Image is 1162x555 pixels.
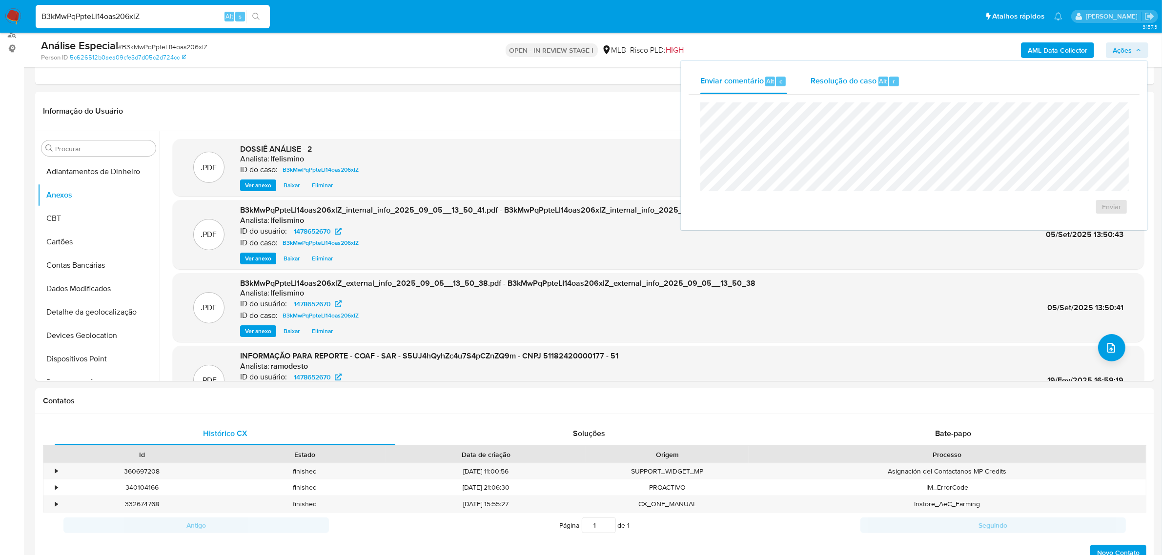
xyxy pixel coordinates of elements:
p: ID do caso: [240,311,278,320]
div: 360697208 [61,463,223,479]
b: AML Data Collector [1028,42,1087,58]
span: Soluções [573,428,605,439]
div: [DATE] 11:00:56 [386,463,586,479]
span: INFORMAÇÃO PARA REPORTE - COAF - SAR - S5UJ4hQyhZc4u7S4pCZnZQ9m - CNPJ 51182420000177 - 51 [240,350,618,361]
div: Estado [230,450,379,459]
button: Baixar [279,253,305,264]
a: B3kMwPqPpteLI14oas206xlZ [279,237,363,249]
span: Alt [225,12,233,21]
a: 1478652670 [288,298,347,310]
div: Instore_AeC_Farming [749,496,1146,512]
span: Enviar comentário [700,75,764,86]
button: Anexos [38,183,160,207]
div: [DATE] 21:06:30 [386,479,586,496]
span: Alt [766,77,774,86]
button: Eliminar [307,253,338,264]
span: Histórico CX [203,428,247,439]
p: Analista: [240,154,269,164]
span: Alt [879,77,887,86]
button: Contas Bancárias [38,254,160,277]
button: Seguindo [860,517,1126,533]
div: Processo [755,450,1139,459]
p: ID do usuário: [240,372,287,382]
div: Id [67,450,216,459]
button: Baixar [279,179,305,191]
span: Baixar [284,180,300,190]
span: Eliminar [312,326,333,336]
span: Ver anexo [245,254,271,263]
button: search-icon [246,10,266,23]
div: • [55,467,58,476]
button: Eliminar [307,179,338,191]
span: B3kMwPqPpteLI14oas206xlZ_internal_info_2025_09_05__13_50_41.pdf - B3kMwPqPpteLI14oas206xlZ_intern... [240,204,749,216]
a: 1478652670 [288,225,347,237]
div: Data de criação [393,450,579,459]
h1: Contatos [43,396,1146,406]
div: finished [223,496,386,512]
span: Página de [560,517,630,533]
a: B3kMwPqPpteLI14oas206xlZ [279,164,363,176]
span: Eliminar [312,180,333,190]
div: SUPPORT_WIDGET_MP [586,463,749,479]
h6: lfelismino [270,216,304,225]
div: MLB [602,45,627,56]
span: 3.157.3 [1142,23,1157,31]
button: AML Data Collector [1021,42,1094,58]
span: Baixar [284,326,300,336]
span: s [239,12,242,21]
button: Cartões [38,230,160,254]
span: Ver anexo [245,180,271,190]
span: DOSSIÊ ANÁLISE - 2 [240,143,312,155]
input: Procurar [55,144,152,153]
div: finished [223,479,386,496]
p: ID do caso: [240,238,278,248]
button: Antigo [63,517,329,533]
button: Devices Geolocation [38,324,160,347]
p: ID do usuário: [240,226,287,236]
p: Analista: [240,216,269,225]
button: Ações [1106,42,1148,58]
span: Ver anexo [245,326,271,336]
p: .PDF [201,302,217,313]
h6: ramodesto [270,361,308,371]
span: 1478652670 [294,298,331,310]
span: Baixar [284,254,300,263]
button: Dispositivos Point [38,347,160,371]
span: 05/Set/2025 13:50:43 [1046,229,1123,240]
button: Eliminar [307,325,338,337]
span: # B3kMwPqPpteLI14oas206xlZ [118,42,207,52]
button: Detalhe da geolocalização [38,300,160,324]
span: r [893,77,895,86]
button: Dados Modificados [38,277,160,300]
span: Risco PLD: [631,45,684,56]
p: Analista: [240,288,269,298]
p: ID do caso: [240,165,278,175]
span: Ações [1113,42,1132,58]
b: Person ID [41,53,68,62]
div: CX_ONE_MANUAL [586,496,749,512]
div: [DATE] 15:55:27 [386,496,586,512]
div: 332674768 [61,496,223,512]
span: c [779,77,782,86]
h1: Informação do Usuário [43,106,123,116]
div: Origem [593,450,742,459]
div: IM_ErrorCode [749,479,1146,496]
span: B3kMwPqPpteLI14oas206xlZ [283,237,359,249]
p: .PDF [201,229,217,240]
a: Sair [1144,11,1155,21]
button: Baixar [279,325,305,337]
p: Analista: [240,361,269,371]
a: B3kMwPqPpteLI14oas206xlZ [279,310,363,321]
p: .PDF [201,162,217,173]
button: Ver anexo [240,253,276,264]
span: Atalhos rápidos [992,11,1044,21]
p: laisa.felismino@mercadolivre.com [1086,12,1141,21]
span: Bate-papo [935,428,971,439]
h6: lfelismino [270,288,304,298]
div: • [55,499,58,509]
div: 340104166 [61,479,223,496]
input: Pesquise usuários ou casos... [36,10,270,23]
button: upload-file [1098,334,1125,361]
span: B3kMwPqPpteLI14oas206xlZ [283,310,359,321]
button: Documentação [38,371,160,394]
